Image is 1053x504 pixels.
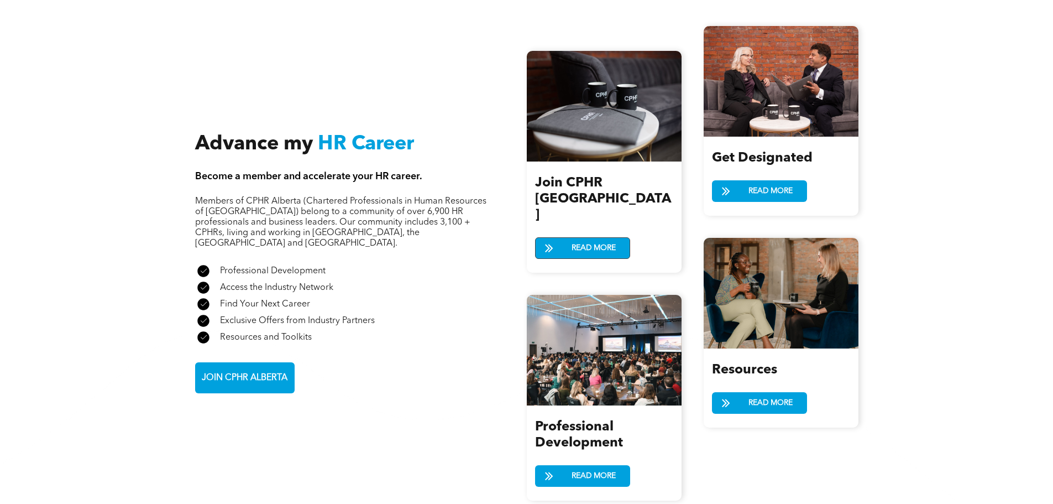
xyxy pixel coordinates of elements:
[195,134,313,154] span: Advance my
[568,466,620,486] span: READ MORE
[195,197,486,248] span: Members of CPHR Alberta (Chartered Professionals in Human Resources of [GEOGRAPHIC_DATA]) belong ...
[712,392,807,414] a: READ MORE
[198,367,291,389] span: JOIN CPHR ALBERTA
[712,152,813,165] span: Get Designated
[318,134,414,154] span: HR Career
[712,363,777,377] span: Resources
[535,237,630,259] a: READ MORE
[568,238,620,258] span: READ MORE
[712,180,807,202] a: READ MORE
[220,316,375,325] span: Exclusive Offers from Industry Partners
[195,172,422,181] span: Become a member and accelerate your HR career.
[535,176,671,222] span: Join CPHR [GEOGRAPHIC_DATA]
[745,393,797,413] span: READ MORE
[535,465,630,487] a: READ MORE
[220,333,312,342] span: Resources and Toolkits
[195,362,295,393] a: JOIN CPHR ALBERTA
[745,181,797,201] span: READ MORE
[220,300,310,309] span: Find Your Next Career
[220,267,326,276] span: Professional Development
[220,283,333,292] span: Access the Industry Network
[535,420,623,450] span: Professional Development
